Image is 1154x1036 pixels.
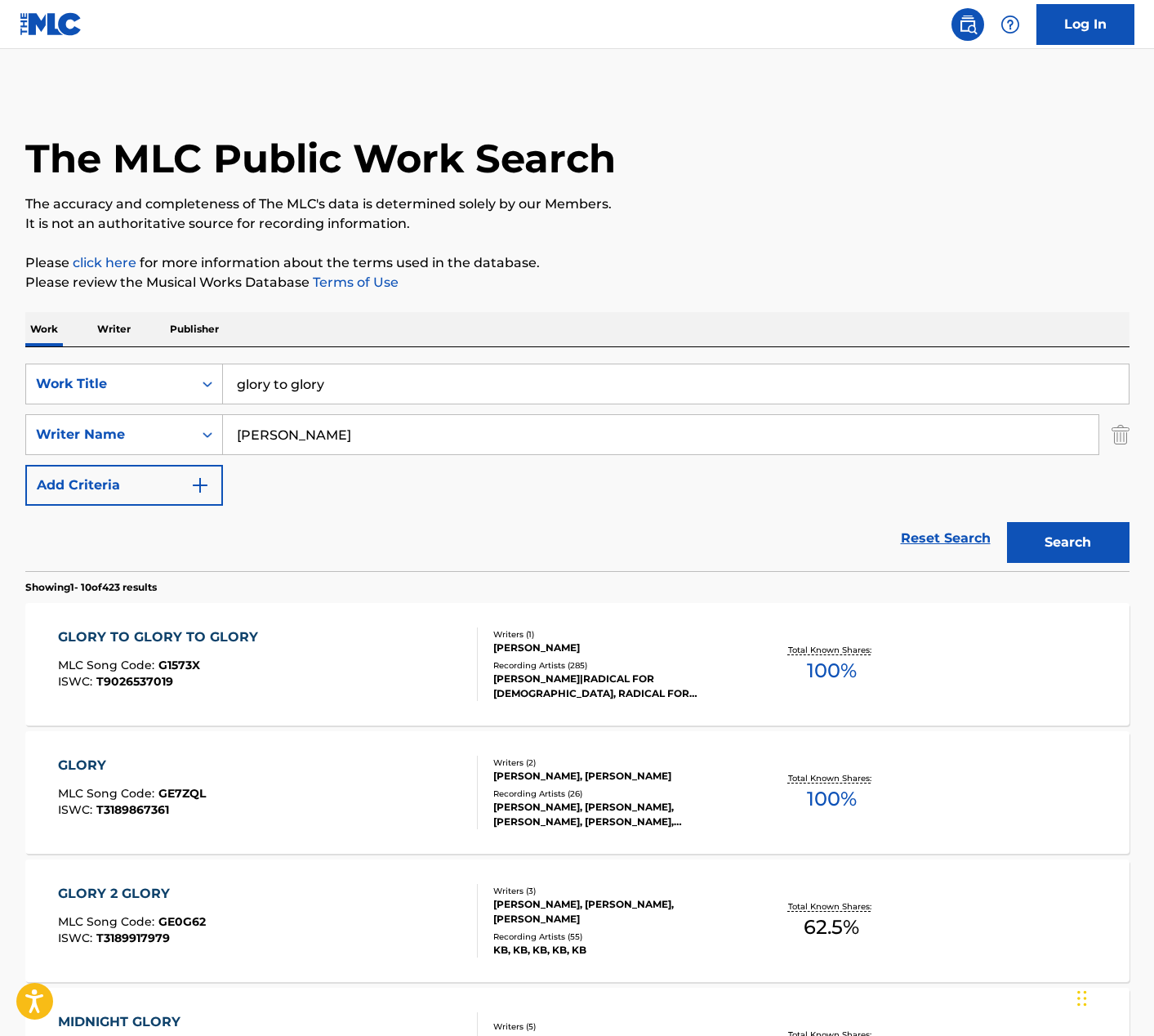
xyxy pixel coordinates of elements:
[788,772,876,784] p: Total Known Shares:
[493,943,740,958] div: KB, KB, KB, KB, KB
[158,914,206,929] span: GE0G62
[493,885,740,897] div: Writers ( 3 )
[58,802,96,817] span: ISWC :
[493,641,740,655] div: [PERSON_NAME]
[493,788,740,800] div: Recording Artists ( 26 )
[20,12,82,36] img: MLC Logo
[25,580,157,595] p: Showing 1 - 10 of 423 results
[804,913,859,942] span: 62.5 %
[25,194,1129,214] p: The accuracy and completeness of The MLC's data is determined solely by our Members.
[58,674,96,689] span: ISWC :
[25,603,1129,726] a: GLORY TO GLORY TO GLORYMLC Song Code:G1573XISWC:T9026537019Writers (1)[PERSON_NAME]Recording Arti...
[25,134,616,183] h1: The MLC Public Work Search
[58,931,96,945] span: ISWC :
[493,628,740,641] div: Writers ( 1 )
[994,8,1027,41] div: Help
[158,786,206,801] span: GE7ZQL
[893,520,999,556] a: Reset Search
[25,465,223,506] button: Add Criteria
[73,255,136,270] a: click here
[951,8,984,41] a: Public Search
[58,658,158,672] span: MLC Song Code :
[58,914,158,929] span: MLC Song Code :
[1112,414,1129,455] img: Delete Criterion
[493,800,740,829] div: [PERSON_NAME], [PERSON_NAME], [PERSON_NAME], [PERSON_NAME], [PERSON_NAME]
[158,658,200,672] span: G1573X
[493,757,740,769] div: Writers ( 2 )
[25,860,1129,982] a: GLORY 2 GLORYMLC Song Code:GE0G62ISWC:T3189917979Writers (3)[PERSON_NAME], [PERSON_NAME], [PERSON...
[96,931,170,945] span: T3189917979
[58,1012,204,1032] div: MIDNIGHT GLORY
[96,802,169,817] span: T3189867361
[493,1020,740,1033] div: Writers ( 5 )
[807,656,857,685] span: 100 %
[25,312,63,346] p: Work
[165,312,224,346] p: Publisher
[25,364,1129,571] form: Search Form
[1007,522,1129,563] button: Search
[788,900,876,913] p: Total Known Shares:
[25,253,1129,273] p: Please for more information about the terms used in the database.
[36,374,183,394] div: Work Title
[788,644,876,656] p: Total Known Shares:
[493,931,740,943] div: Recording Artists ( 55 )
[58,756,206,775] div: GLORY
[807,784,857,814] span: 100 %
[1000,15,1020,34] img: help
[958,15,978,34] img: search
[58,884,206,904] div: GLORY 2 GLORY
[92,312,136,346] p: Writer
[1072,958,1154,1036] iframe: Chat Widget
[493,897,740,927] div: [PERSON_NAME], [PERSON_NAME], [PERSON_NAME]
[1036,4,1134,45] a: Log In
[493,659,740,672] div: Recording Artists ( 285 )
[25,273,1129,292] p: Please review the Musical Works Database
[58,786,158,801] span: MLC Song Code :
[493,672,740,701] div: [PERSON_NAME]|RADICAL FOR [DEMOGRAPHIC_DATA], RADICAL FOR [DEMOGRAPHIC_DATA], [PERSON_NAME], [PER...
[58,627,266,647] div: GLORY TO GLORY TO GLORY
[25,214,1129,234] p: It is not an authoritative source for recording information.
[96,674,173,689] span: T9026537019
[36,425,183,444] div: Writer Name
[190,476,210,495] img: 9d2ae6d4665cec9f34b9.svg
[25,731,1129,854] a: GLORYMLC Song Code:GE7ZQLISWC:T3189867361Writers (2)[PERSON_NAME], [PERSON_NAME]Recording Artists...
[493,769,740,784] div: [PERSON_NAME], [PERSON_NAME]
[1077,974,1087,1023] div: Drag
[310,275,399,290] a: Terms of Use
